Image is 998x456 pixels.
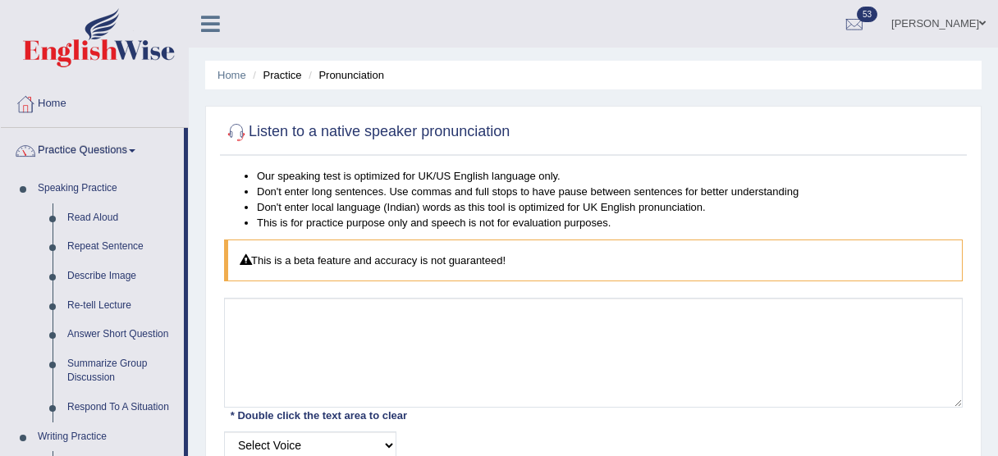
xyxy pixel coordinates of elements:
[30,422,184,452] a: Writing Practice
[257,184,963,199] li: Don't enter long sentences. Use commas and full stops to have pause between sentences for better ...
[217,69,246,81] a: Home
[304,67,384,83] li: Pronunciation
[224,239,963,281] div: This is a beta feature and accuracy is not guaranteed!
[60,349,184,393] a: Summarize Group Discussion
[224,120,510,144] h2: Listen to a native speaker pronunciation
[60,262,184,291] a: Describe Image
[1,128,184,169] a: Practice Questions
[60,393,184,422] a: Respond To A Situation
[249,67,301,83] li: Practice
[60,320,184,349] a: Answer Short Question
[257,215,963,230] li: This is for practice purpose only and speech is not for evaluation purposes.
[60,291,184,321] a: Re-tell Lecture
[60,232,184,262] a: Repeat Sentence
[857,7,877,22] span: 53
[60,203,184,233] a: Read Aloud
[30,174,184,203] a: Speaking Practice
[257,168,963,184] li: Our speaking test is optimized for UK/US English language only.
[1,81,188,122] a: Home
[224,407,414,424] div: * Double click the text area to clear
[257,199,963,215] li: Don't enter local language (Indian) words as this tool is optimized for UK English pronunciation.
